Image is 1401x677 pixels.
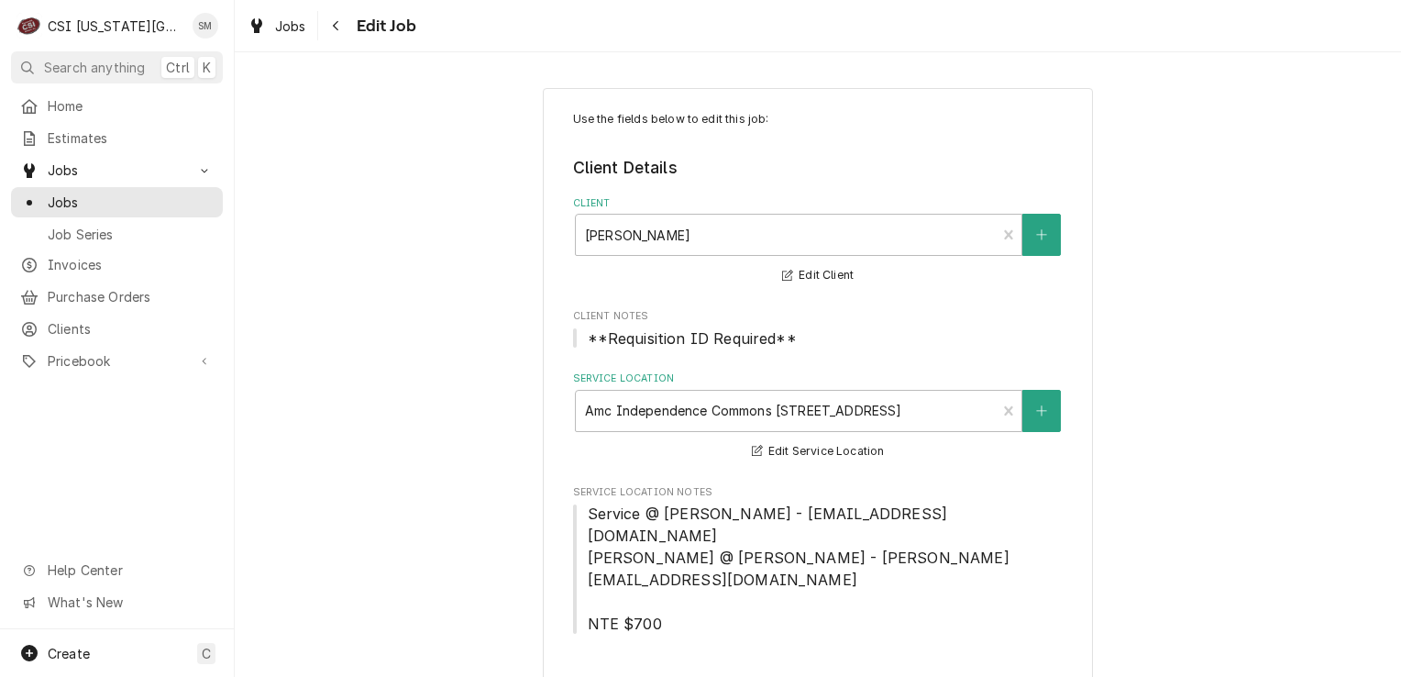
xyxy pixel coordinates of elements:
[11,187,223,217] a: Jobs
[573,111,1064,128] p: Use the fields below to edit this job:
[573,309,1064,349] div: Client Notes
[11,587,223,617] a: Go to What's New
[11,219,223,250] a: Job Series
[351,14,416,39] span: Edit Job
[11,555,223,585] a: Go to Help Center
[17,13,42,39] div: CSI Kansas City's Avatar
[573,156,1064,180] legend: Client Details
[48,351,186,371] span: Pricebook
[11,314,223,344] a: Clients
[48,17,182,36] div: CSI [US_STATE][GEOGRAPHIC_DATA]
[588,329,797,348] span: **Requisition ID Required**
[48,161,186,180] span: Jobs
[11,250,223,280] a: Invoices
[240,11,314,41] a: Jobs
[1036,228,1047,241] svg: Create New Client
[11,155,223,185] a: Go to Jobs
[48,255,214,274] span: Invoices
[44,58,145,77] span: Search anything
[573,327,1064,350] span: Client Notes
[193,13,218,39] div: SM
[17,13,42,39] div: C
[573,485,1064,500] span: Service Location Notes
[11,282,223,312] a: Purchase Orders
[48,593,212,612] span: What's New
[48,96,214,116] span: Home
[48,646,90,661] span: Create
[203,58,211,77] span: K
[749,440,888,463] button: Edit Service Location
[573,196,1064,287] div: Client
[166,58,190,77] span: Ctrl
[48,225,214,244] span: Job Series
[779,264,856,287] button: Edit Client
[573,196,1064,211] label: Client
[573,372,1064,386] label: Service Location
[573,503,1064,635] span: Service Location Notes
[573,485,1064,635] div: Service Location Notes
[11,91,223,121] a: Home
[48,193,214,212] span: Jobs
[48,560,212,580] span: Help Center
[48,287,214,306] span: Purchase Orders
[573,309,1064,324] span: Client Notes
[1022,214,1061,256] button: Create New Client
[11,346,223,376] a: Go to Pricebook
[588,505,1009,633] span: Service @ [PERSON_NAME] - [EMAIL_ADDRESS][DOMAIN_NAME] [PERSON_NAME] @ [PERSON_NAME] - [PERSON_NA...
[573,372,1064,462] div: Service Location
[1022,390,1061,432] button: Create New Location
[275,17,306,36] span: Jobs
[11,51,223,83] button: Search anythingCtrlK
[48,319,214,338] span: Clients
[48,128,214,148] span: Estimates
[193,13,218,39] div: Sean Mckelvey's Avatar
[11,123,223,153] a: Estimates
[322,11,351,40] button: Navigate back
[202,644,211,663] span: C
[1036,405,1047,417] svg: Create New Location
